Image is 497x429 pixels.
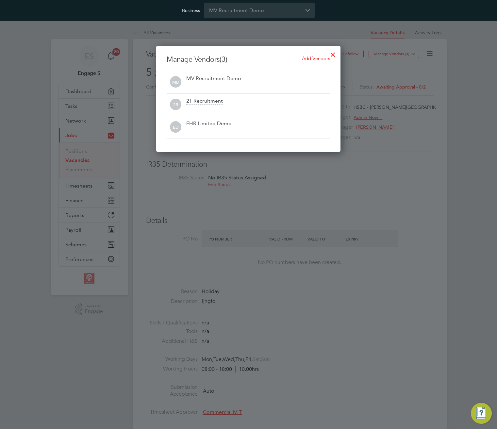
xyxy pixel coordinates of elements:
span: Add Vendors [302,55,330,61]
button: Engage Resource Center [471,403,492,424]
div: 2T Recruitment [186,98,223,105]
span: ED [170,122,181,133]
div: MV Recruitment Demo [186,75,241,82]
span: (3) [220,55,227,64]
h3: Manage Vendors [167,55,330,64]
div: EHR Limited Demo [186,120,232,127]
span: 2R [170,99,181,110]
label: Business [182,8,200,13]
span: MD [170,76,181,88]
